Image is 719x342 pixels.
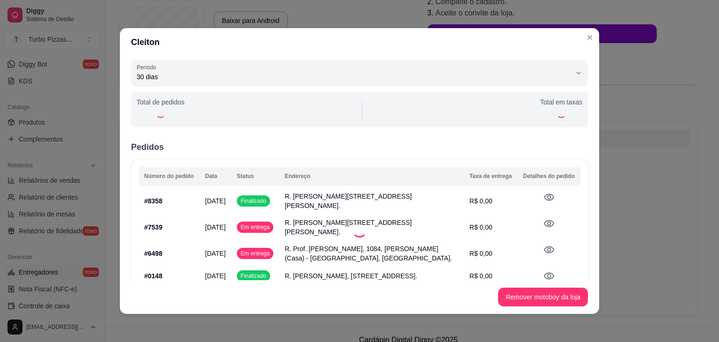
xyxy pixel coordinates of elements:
div: Loading [352,223,367,238]
label: Período [137,63,159,71]
h2: Pedidos [131,141,588,154]
header: Cleiton [120,28,599,56]
button: Remover motoboy da loja [498,288,588,306]
div: Loading [156,109,165,118]
p: Total de pedidos [137,97,184,107]
div: Loading [557,109,566,118]
button: Close [582,30,597,45]
button: Período30 dias [131,60,588,86]
span: 30 dias [137,72,571,82]
p: Total em taxas [540,97,582,107]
